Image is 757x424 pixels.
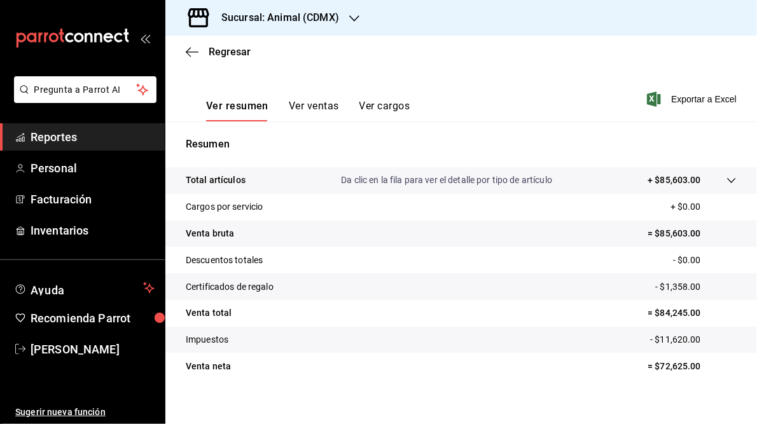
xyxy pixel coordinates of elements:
button: Regresar [186,46,251,58]
span: Pregunta a Parrot AI [34,83,137,97]
button: Ver resumen [206,100,268,121]
p: = $85,603.00 [648,227,737,240]
button: Ver ventas [289,100,339,121]
p: Venta bruta [186,227,234,240]
p: Certificados de regalo [186,280,274,294]
p: - $1,358.00 [656,280,737,294]
p: Cargos por servicio [186,200,263,214]
a: Pregunta a Parrot AI [9,92,156,106]
p: - $0.00 [673,254,737,267]
p: = $72,625.00 [648,360,737,373]
button: Ver cargos [359,100,410,121]
p: Venta total [186,306,232,320]
button: Exportar a Excel [649,92,737,107]
span: Regresar [209,46,251,58]
p: = $84,245.00 [648,306,737,320]
span: Personal [31,160,155,177]
span: Facturación [31,191,155,208]
p: Total artículos [186,174,246,187]
p: + $85,603.00 [648,174,701,187]
span: Inventarios [31,222,155,239]
p: Descuentos totales [186,254,263,267]
button: open_drawer_menu [140,33,150,43]
p: Impuestos [186,333,228,346]
p: Resumen [186,137,737,152]
div: navigation tabs [206,100,410,121]
span: Recomienda Parrot [31,310,155,327]
span: Ayuda [31,280,138,296]
p: - $11,620.00 [650,333,737,346]
p: Da clic en la fila para ver el detalle por tipo de artículo [341,174,552,187]
span: Reportes [31,128,155,146]
p: Venta neta [186,360,231,373]
span: Sugerir nueva función [15,406,155,419]
p: + $0.00 [670,200,737,214]
button: Pregunta a Parrot AI [14,76,156,103]
span: [PERSON_NAME] [31,341,155,358]
h3: Sucursal: Animal (CDMX) [211,10,339,25]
